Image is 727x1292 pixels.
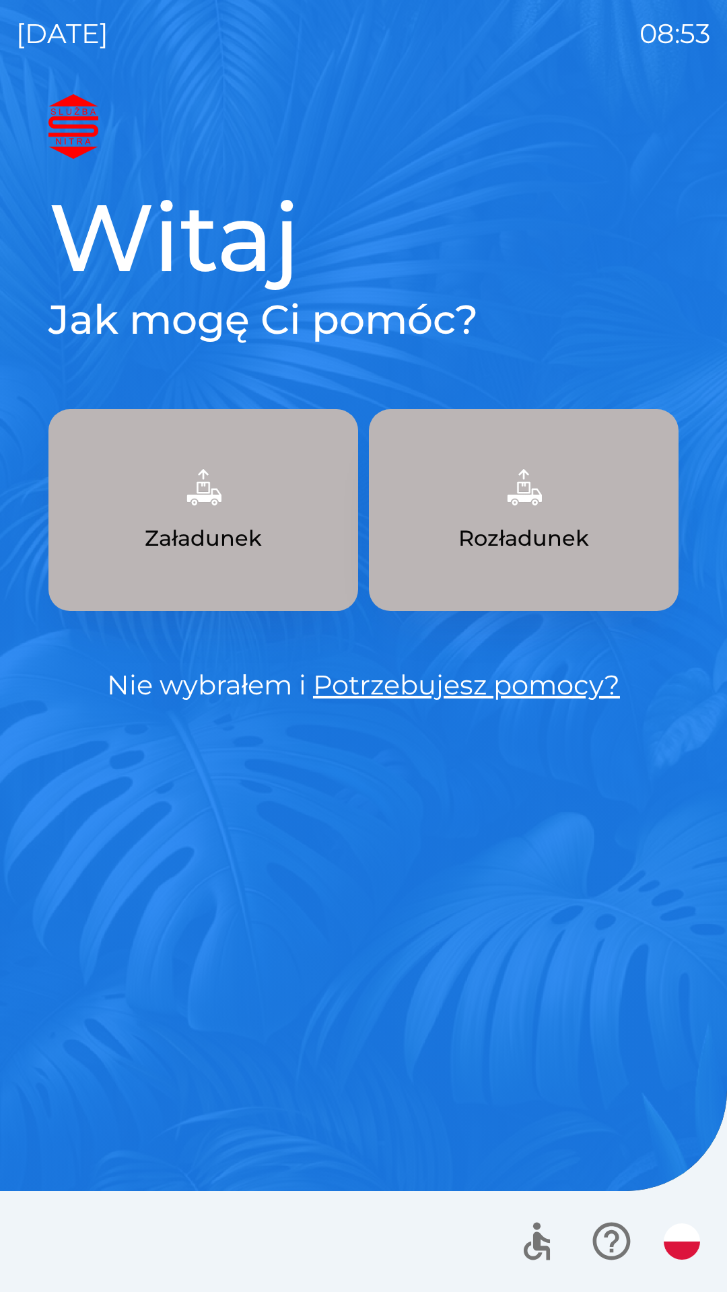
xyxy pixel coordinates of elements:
[48,94,679,159] img: Logo
[48,409,358,611] button: Załadunek
[369,409,679,611] button: Rozładunek
[664,1223,700,1260] img: pl flag
[16,13,108,54] p: [DATE]
[145,522,262,554] p: Załadunek
[48,665,679,705] p: Nie wybrałem i
[313,668,620,701] a: Potrzebujesz pomocy?
[639,13,711,54] p: 08:53
[48,295,679,345] h2: Jak mogę Ci pomóc?
[494,458,553,517] img: 6e47bb1a-0e3d-42fb-b293-4c1d94981b35.png
[458,522,589,554] p: Rozładunek
[174,458,233,517] img: 9957f61b-5a77-4cda-b04a-829d24c9f37e.png
[48,180,679,295] h1: Witaj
